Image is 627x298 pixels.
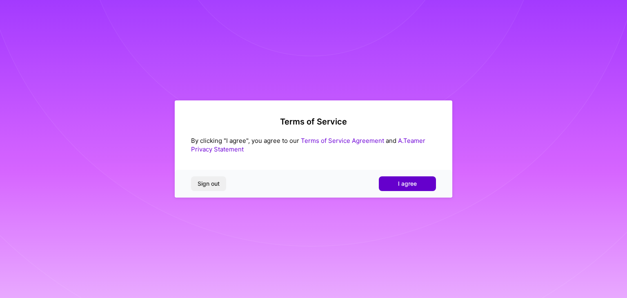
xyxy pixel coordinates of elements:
button: Sign out [191,176,226,191]
span: I agree [398,180,417,188]
div: By clicking "I agree", you agree to our and [191,136,436,153]
h2: Terms of Service [191,117,436,127]
button: I agree [379,176,436,191]
span: Sign out [198,180,220,188]
a: Terms of Service Agreement [301,137,384,145]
